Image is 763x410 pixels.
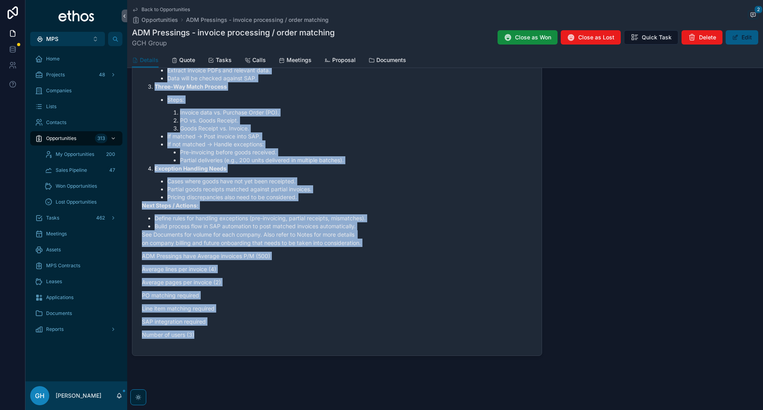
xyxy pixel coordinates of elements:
[180,117,532,124] li: PO vs. Goods Receipt.
[368,53,406,69] a: Documents
[155,222,532,230] li: Build process flow in SAP automation to post matched invoices automatically.
[171,53,195,69] a: Quote
[561,30,621,45] button: Close as Lost
[132,6,190,13] a: Back to Opportunities
[46,135,76,142] span: Opportunities
[180,124,532,132] li: Goods Receipt vs. Invoice.
[216,56,232,64] span: Tasks
[56,199,97,205] span: Lost Opportunities
[25,46,127,347] div: scrollable content
[167,95,532,104] p: Steps:
[40,163,122,177] a: Sales Pipeline47
[155,83,227,90] strong: Three-Way Match Process
[252,56,266,64] span: Calls
[35,391,45,400] span: GH
[142,304,532,313] p: Line item matching required
[30,306,122,321] a: Documents
[46,103,56,110] span: Lists
[95,134,107,143] div: 313
[46,262,80,269] span: MPS Contracts
[46,231,67,237] span: Meetings
[46,87,72,94] span: Companies
[58,10,95,22] img: App logo
[142,317,532,326] p: SAP integration required
[46,72,65,78] span: Projects
[30,115,122,130] a: Contacts
[40,195,122,209] a: Lost Opportunities
[97,70,107,80] div: 48
[498,30,558,45] button: Close as Won
[30,290,122,305] a: Applications
[46,35,58,43] span: MPS
[142,330,532,339] p: Number of users (3)
[142,230,532,247] p: See Documents for volume for each company. Also refer to Notes for more details on company billin...
[682,30,722,45] button: Delete
[186,16,329,24] a: ADM Pressings - invoice processing / order matching
[140,56,159,64] span: Details
[142,278,532,286] p: Average pages per invoice (2)
[46,56,60,62] span: Home
[30,322,122,336] a: Reports
[30,258,122,273] a: MPS Contracts
[141,6,190,13] span: Back to Opportunities
[94,213,107,223] div: 462
[167,185,532,193] li: Partial goods receipts matched against partial invoices.
[142,291,532,299] p: PO matching required
[30,131,122,146] a: Opportunities313
[726,30,758,45] button: Edit
[624,30,678,45] button: Quick Task
[142,202,199,209] strong: Next Steps / Actions:
[332,56,356,64] span: Proposal
[167,74,532,82] li: Data will be checked against SAP.
[40,147,122,161] a: My Opportunities200
[46,247,61,253] span: Assets
[30,243,122,257] a: Assets
[46,310,72,317] span: Documents
[167,140,532,164] li: If not matched → Handle exceptions:
[180,109,532,117] li: Invoice data vs. Purchase Order (PO).
[287,56,312,64] span: Meetings
[578,33,614,41] span: Close as Lost
[30,68,122,82] a: Projects48
[167,177,532,185] li: Cases where goods have not yet been receipted.
[30,227,122,241] a: Meetings
[107,165,118,175] div: 47
[46,278,62,285] span: Leases
[46,215,59,221] span: Tasks
[180,156,532,164] li: Partial deliveries (e.g., 200 units delivered in multiple batches).
[30,274,122,289] a: Leases
[46,119,66,126] span: Contacts
[40,179,122,193] a: Won Opportunities
[104,150,118,159] div: 200
[642,33,672,41] span: Quick Task
[244,53,266,69] a: Calls
[56,183,97,189] span: Won Opportunities
[180,148,532,156] li: Pre-invoicing before goods received.
[754,6,763,14] span: 2
[30,84,122,98] a: Companies
[142,265,532,273] p: Average lines per invoice (4)
[179,56,195,64] span: Quote
[46,326,64,332] span: Reports
[30,99,122,114] a: Lists
[699,33,716,41] span: Delete
[132,16,178,24] a: Opportunities
[515,33,551,41] span: Close as Won
[167,66,532,74] li: Extract invoice PDFs and relevant data.
[142,252,532,260] p: ADM Pressings have Average invoices P/M (500)
[132,38,335,48] span: GCH Group
[30,211,122,225] a: Tasks462
[279,53,312,69] a: Meetings
[30,32,105,46] button: Select Button
[155,165,227,172] strong: Exception Handling Needs
[56,167,87,173] span: Sales Pipeline
[132,27,335,38] h1: ADM Pressings - invoice processing / order matching
[46,294,74,301] span: Applications
[155,214,532,222] li: Define rules for handling exceptions (pre-invoicing, partial receipts, mismatches).
[56,151,94,157] span: My Opportunities
[376,56,406,64] span: Documents
[208,53,232,69] a: Tasks
[748,10,758,20] button: 2
[324,53,356,69] a: Proposal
